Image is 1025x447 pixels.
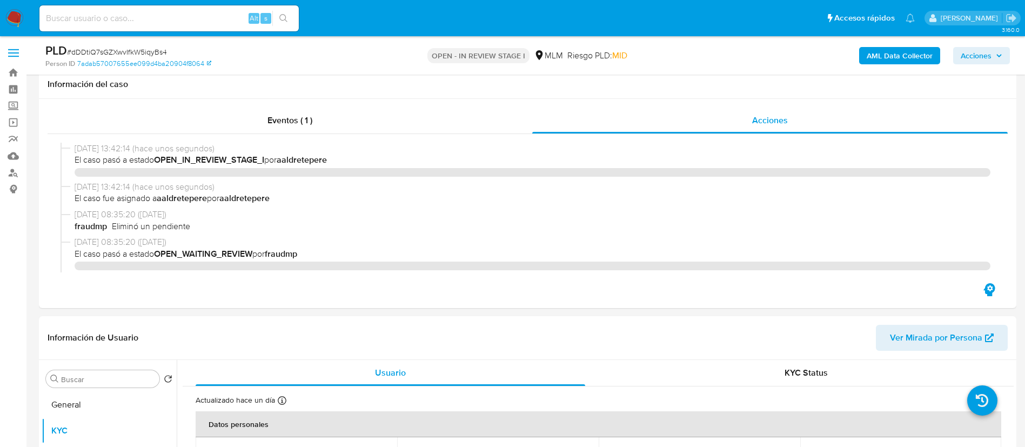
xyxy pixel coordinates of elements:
[267,114,312,126] span: Eventos ( 1 )
[272,11,294,26] button: search-icon
[250,13,258,23] span: Alt
[859,47,940,64] button: AML Data Collector
[961,47,991,64] span: Acciones
[427,48,530,63] p: OPEN - IN REVIEW STAGE I
[612,49,627,62] span: MID
[752,114,788,126] span: Acciones
[164,375,172,386] button: Volver al orden por defecto
[1006,12,1017,24] a: Salir
[196,411,1001,437] th: Datos personales
[890,325,982,351] span: Ver Mirada por Persona
[39,11,299,25] input: Buscar usuario o caso...
[50,375,59,383] button: Buscar
[42,392,177,418] button: General
[834,12,895,24] span: Accesos rápidos
[534,50,563,62] div: MLM
[77,59,211,69] a: 7adab57007655ee099d4ba20904f8064
[196,395,275,405] p: Actualizado hace un día
[876,325,1008,351] button: Ver Mirada por Persona
[785,366,828,379] span: KYC Status
[48,79,1008,90] h1: Información del caso
[941,13,1002,23] p: alicia.aldreteperez@mercadolibre.com.mx
[867,47,933,64] b: AML Data Collector
[45,59,75,69] b: Person ID
[953,47,1010,64] button: Acciones
[67,46,167,57] span: # dDDtiQ7sGZXwvIfkW5iqyBs4
[42,418,177,444] button: KYC
[45,42,67,59] b: PLD
[906,14,915,23] a: Notificaciones
[567,50,627,62] span: Riesgo PLD:
[61,375,155,384] input: Buscar
[48,332,138,343] h1: Información de Usuario
[264,13,267,23] span: s
[375,366,406,379] span: Usuario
